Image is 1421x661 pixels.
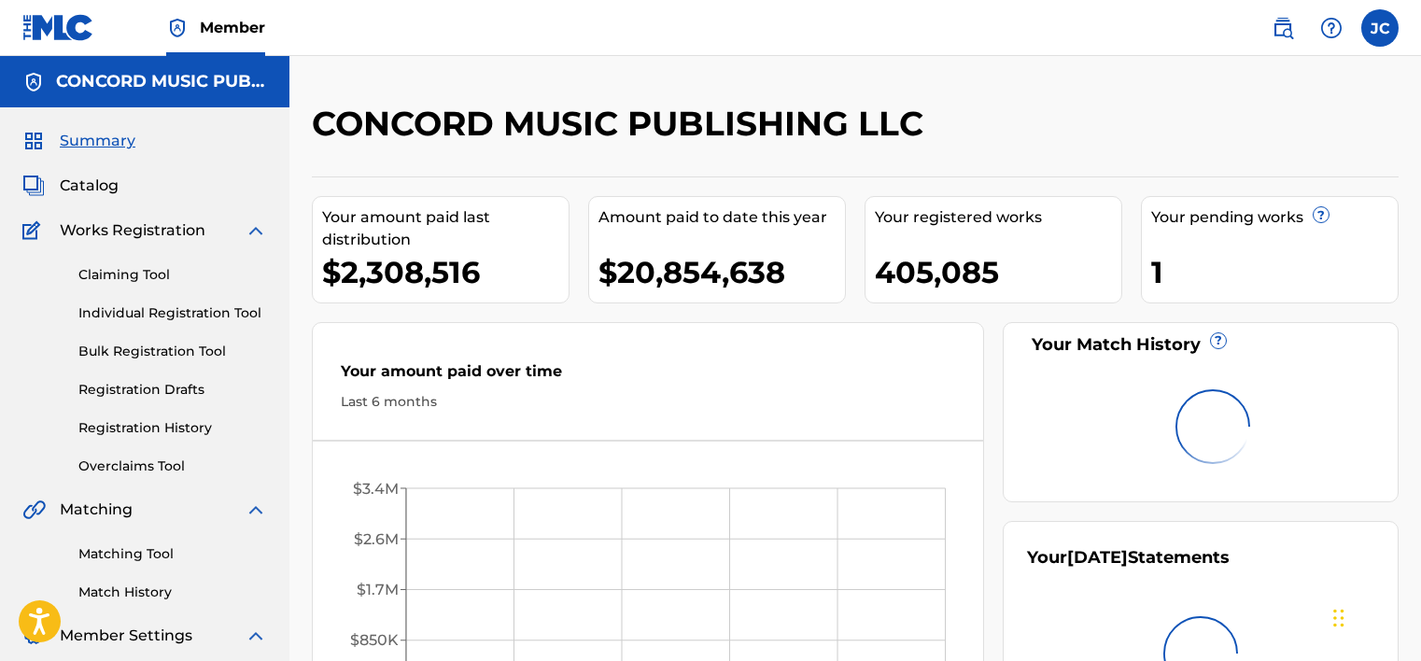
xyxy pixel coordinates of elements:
div: Amount paid to date this year [598,206,845,229]
a: Registration History [78,418,267,438]
a: Bulk Registration Tool [78,342,267,361]
span: [DATE] [1067,547,1128,568]
div: Your amount paid over time [341,360,955,392]
div: Your pending works [1151,206,1398,229]
a: Claiming Tool [78,265,267,285]
a: SummarySummary [22,130,135,152]
tspan: $1.7M [357,581,399,598]
img: Member Settings [22,625,45,647]
a: Public Search [1264,9,1301,47]
div: Drag [1333,590,1344,646]
img: MLC Logo [22,14,94,41]
tspan: $3.4M [353,480,399,498]
a: Individual Registration Tool [78,303,267,323]
a: CatalogCatalog [22,175,119,197]
span: ? [1211,333,1226,348]
div: Your amount paid last distribution [322,206,569,251]
img: expand [245,219,267,242]
h5: CONCORD MUSIC PUBLISHING LLC [56,71,267,92]
span: Member [200,17,265,38]
div: User Menu [1361,9,1399,47]
a: Matching Tool [78,544,267,564]
div: Help [1313,9,1350,47]
a: Match History [78,583,267,602]
img: Catalog [22,175,45,197]
tspan: $2.6M [354,530,399,548]
div: Your Statements [1027,545,1230,570]
img: search [1272,17,1294,39]
img: expand [245,499,267,521]
img: Works Registration [22,219,47,242]
iframe: Chat Widget [1328,571,1421,661]
img: preloader [1160,373,1265,479]
span: ? [1314,207,1329,222]
span: Works Registration [60,219,205,242]
tspan: $850K [350,632,399,650]
img: Top Rightsholder [166,17,189,39]
span: Catalog [60,175,119,197]
img: Accounts [22,71,45,93]
div: $20,854,638 [598,251,845,293]
div: Last 6 months [341,392,955,412]
div: 405,085 [875,251,1121,293]
img: Summary [22,130,45,152]
div: $2,308,516 [322,251,569,293]
span: Member Settings [60,625,192,647]
div: Your registered works [875,206,1121,229]
div: Your Match History [1027,332,1374,358]
div: 1 [1151,251,1398,293]
span: Summary [60,130,135,152]
h2: CONCORD MUSIC PUBLISHING LLC [312,103,933,145]
img: Matching [22,499,46,521]
a: Registration Drafts [78,380,267,400]
img: help [1320,17,1343,39]
a: Overclaims Tool [78,457,267,476]
img: expand [245,625,267,647]
span: Matching [60,499,133,521]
